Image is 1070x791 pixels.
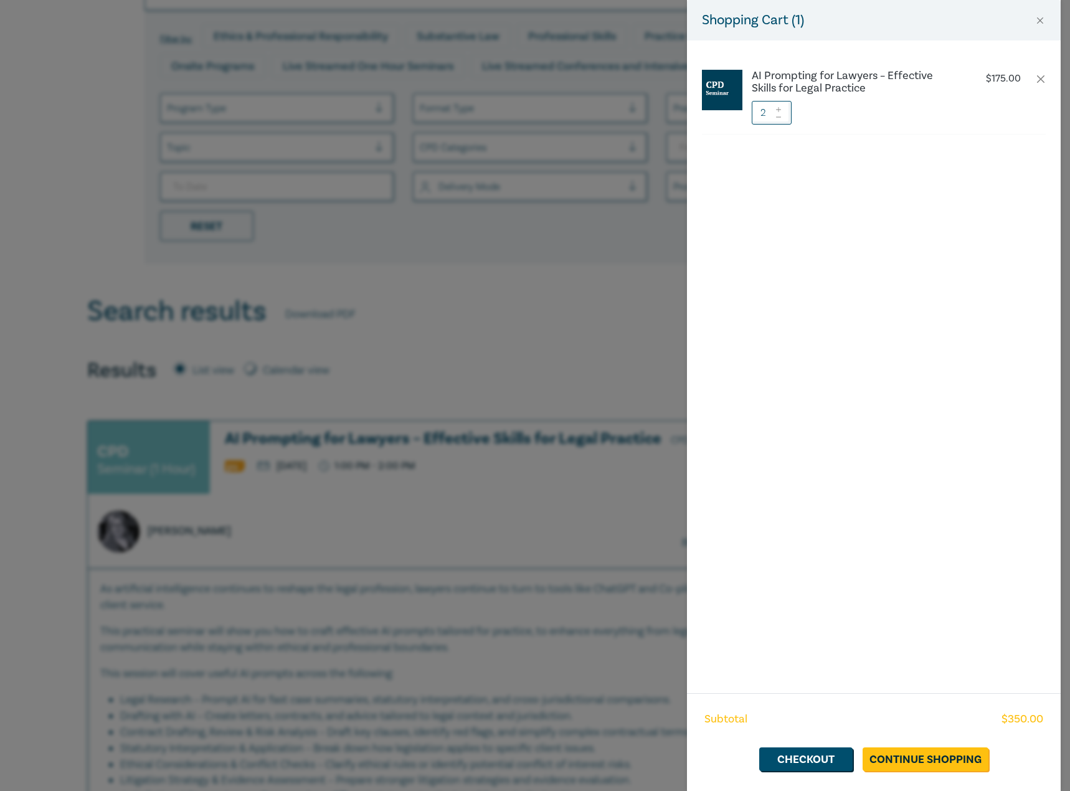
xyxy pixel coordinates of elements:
img: CPD%20Seminar.jpg [702,70,742,110]
a: AI Prompting for Lawyers – Effective Skills for Legal Practice [752,70,959,95]
span: $ 350.00 [1001,711,1043,727]
h5: Shopping Cart ( 1 ) [702,10,804,31]
input: 1 [752,101,792,125]
p: $ 175.00 [986,73,1021,85]
a: Continue Shopping [863,747,988,771]
span: Subtotal [704,711,747,727]
a: Checkout [759,747,853,771]
button: Close [1034,15,1046,26]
